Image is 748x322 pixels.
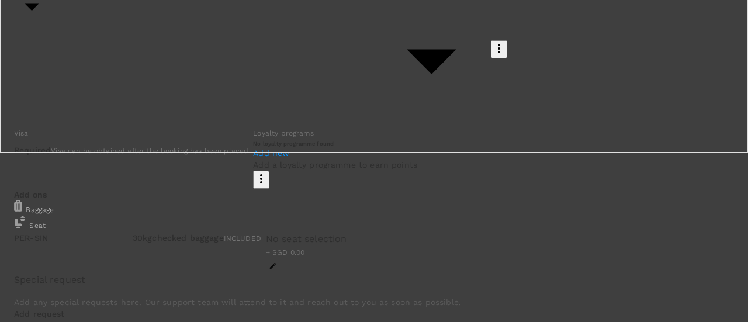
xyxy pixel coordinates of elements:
p: Add any special requests here. Our support team will attend to it and reach out to you as soon as... [14,296,725,308]
span: Add a loyalty programme to earn points [253,160,417,169]
img: baggage-icon [14,216,26,228]
div: No seat selection [266,232,347,246]
div: Baggage [14,200,725,216]
span: Visa can be obtained after the booking has been placed [51,147,248,155]
span: + SGD 0.00 [266,248,305,257]
img: baggage-icon [14,200,22,212]
span: INCLUDED [224,234,261,243]
span: Add new [253,148,289,158]
p: Add request [14,308,725,320]
div: Seat [14,216,725,232]
span: 30kg checked baggage [133,233,224,243]
p: Add ons [14,189,725,200]
p: Special request [14,273,725,287]
p: PER - SIN [14,232,133,244]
